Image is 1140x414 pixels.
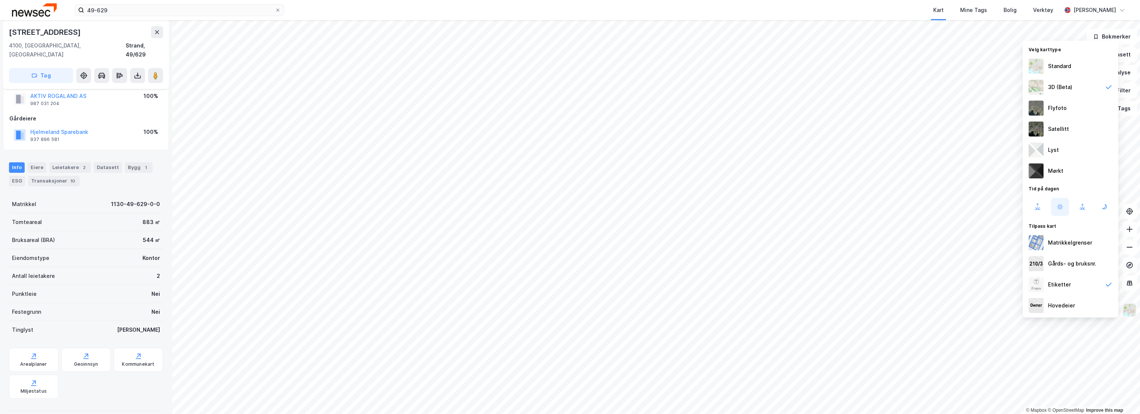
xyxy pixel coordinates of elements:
input: Søk på adresse, matrikkel, gårdeiere, leietakere eller personer [84,4,275,16]
div: Bolig [1004,6,1017,15]
div: Antall leietakere [12,272,55,280]
div: Gårdeiere [9,114,163,123]
div: Geoinnsyn [74,361,98,367]
div: Mine Tags [960,6,987,15]
button: Bokmerker [1087,29,1137,44]
div: 100% [144,128,158,137]
div: Eiendomstype [12,254,49,263]
button: Tags [1102,101,1137,116]
div: Flyfoto [1048,104,1067,113]
div: Standard [1048,62,1071,71]
button: Filter [1101,83,1137,98]
div: Leietakere [49,162,91,173]
div: Tomteareal [12,218,42,227]
img: Z [1122,303,1137,317]
div: Velg karttype [1023,42,1118,56]
div: 2 [80,164,88,171]
div: Eiere [28,162,46,173]
div: Bruksareal (BRA) [12,236,55,245]
div: Tid på dagen [1023,181,1118,195]
img: Z [1029,277,1044,292]
div: Matrikkelgrenser [1048,238,1092,247]
div: Kommunekart [122,361,154,367]
a: OpenStreetMap [1048,408,1084,413]
button: Tag [9,68,73,83]
div: 987 031 204 [30,101,59,107]
div: Datasett [94,162,122,173]
img: nCdM7BzjoCAAAAAElFTkSuQmCC [1029,163,1044,178]
div: Kart [933,6,944,15]
img: luj3wr1y2y3+OchiMxRmMxRlscgabnMEmZ7DJGWxyBpucwSZnsMkZbHIGm5zBJmewyRlscgabnMEmZ7DJGWxyBpucwSZnsMkZ... [1029,142,1044,157]
img: cadastreBorders.cfe08de4b5ddd52a10de.jpeg [1029,235,1044,250]
div: 883 ㎡ [142,218,160,227]
img: Z [1029,80,1044,95]
div: 3D (Beta) [1048,83,1072,92]
div: 1 [142,164,150,171]
div: Tinglyst [12,325,33,334]
div: 100% [144,92,158,101]
div: Bygg [125,162,153,173]
div: Info [9,162,25,173]
iframe: Chat Widget [1103,378,1140,414]
div: Arealplaner [20,361,47,367]
img: Z [1029,59,1044,74]
img: cadastreKeys.547ab17ec502f5a4ef2b.jpeg [1029,256,1044,271]
div: Verktøy [1033,6,1053,15]
img: Z [1029,101,1044,116]
div: Nei [151,307,160,316]
a: Mapbox [1026,408,1047,413]
div: ESG [9,176,25,186]
a: Improve this map [1086,408,1123,413]
div: [PERSON_NAME] [117,325,160,334]
img: majorOwner.b5e170eddb5c04bfeeff.jpeg [1029,298,1044,313]
div: 544 ㎡ [143,236,160,245]
div: [STREET_ADDRESS] [9,26,82,38]
div: 10 [69,177,77,185]
div: Hovedeier [1048,301,1075,310]
div: Lyst [1048,145,1059,154]
div: Festegrunn [12,307,41,316]
div: 937 896 581 [30,137,59,142]
div: 1130-49-629-0-0 [111,200,160,209]
div: [PERSON_NAME] [1073,6,1116,15]
div: 4100, [GEOGRAPHIC_DATA], [GEOGRAPHIC_DATA] [9,41,126,59]
div: Etiketter [1048,280,1071,289]
img: 9k= [1029,122,1044,137]
div: Miljøstatus [21,388,47,394]
div: Punktleie [12,289,37,298]
div: Nei [151,289,160,298]
div: Matrikkel [12,200,36,209]
div: Kontor [142,254,160,263]
div: Mørkt [1048,166,1063,175]
div: Strand, 49/629 [126,41,163,59]
div: 2 [157,272,160,280]
div: Satellitt [1048,125,1069,134]
div: Kontrollprogram for chat [1103,378,1140,414]
div: Gårds- og bruksnr. [1048,259,1096,268]
div: Transaksjoner [28,176,80,186]
img: newsec-logo.f6e21ccffca1b3a03d2d.png [12,3,57,16]
div: Tilpass kart [1023,219,1118,232]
